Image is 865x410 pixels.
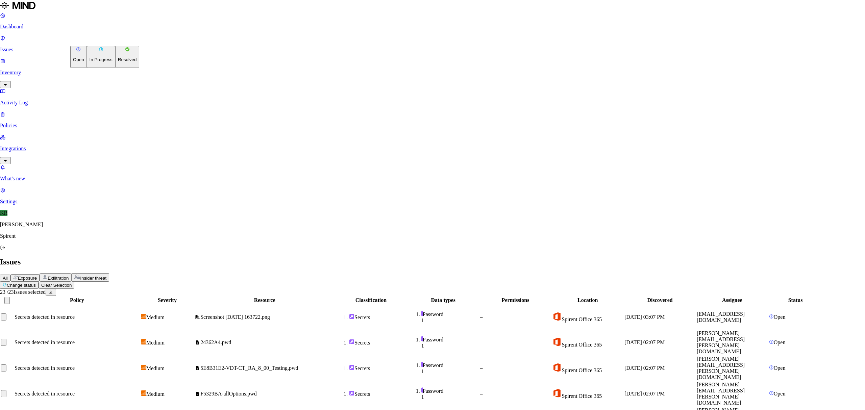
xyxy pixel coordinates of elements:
img: status-resolved.svg [125,47,130,52]
p: Open [73,57,84,62]
div: Change status [70,46,139,68]
img: status-in-progress.svg [99,47,103,52]
p: In Progress [90,57,113,62]
img: status-open.svg [76,47,81,52]
p: Resolved [118,57,137,62]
